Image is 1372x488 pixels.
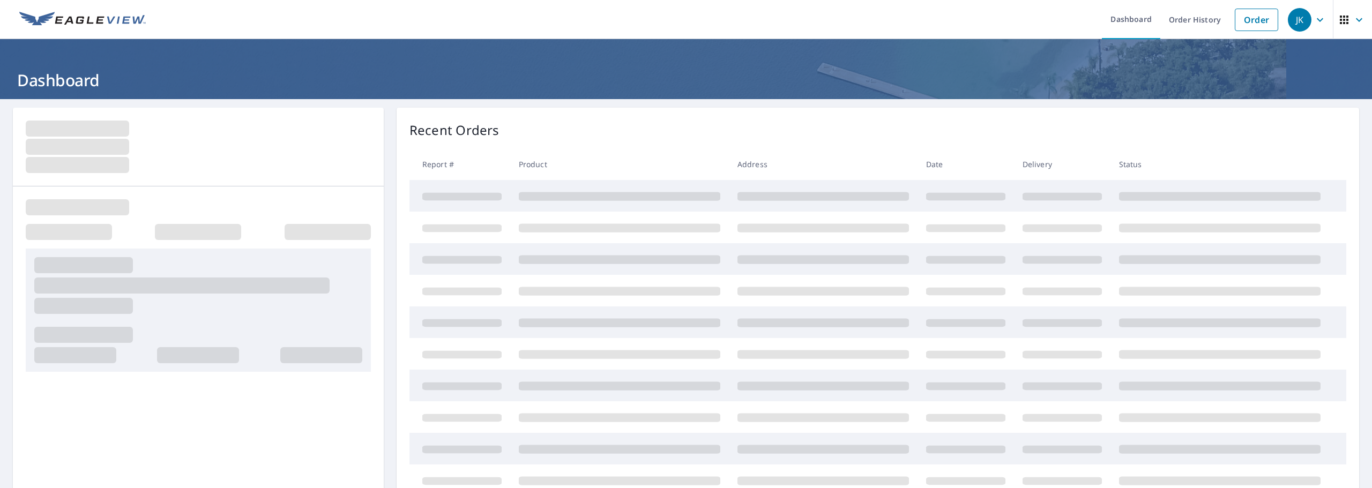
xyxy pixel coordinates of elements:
[13,69,1359,91] h1: Dashboard
[510,148,729,180] th: Product
[409,121,499,140] p: Recent Orders
[1014,148,1110,180] th: Delivery
[409,148,510,180] th: Report #
[918,148,1014,180] th: Date
[19,12,146,28] img: EV Logo
[1235,9,1278,31] a: Order
[1288,8,1311,32] div: JK
[1110,148,1329,180] th: Status
[729,148,918,180] th: Address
